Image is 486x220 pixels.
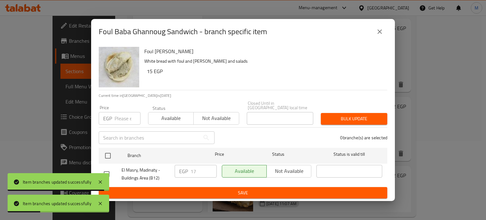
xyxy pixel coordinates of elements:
span: Status is valid till [316,150,382,158]
span: Bulk update [326,115,382,123]
p: Current time in [GEOGRAPHIC_DATA] is [DATE] [99,93,387,98]
span: Save [104,189,382,197]
img: Foul Baba Ghannoug Sandwich [99,47,139,87]
input: Please enter price [190,165,217,178]
p: EGP [103,115,112,122]
span: Price [198,150,240,158]
button: close [372,24,387,39]
p: 0 branche(s) are selected [340,135,387,141]
span: Branch [128,152,193,160]
span: Not available [196,114,236,123]
p: EGP [179,167,188,175]
input: Search in branches [99,131,200,144]
span: El Masry, Madinaty - Buildings Area (B12) [121,166,170,182]
button: Save [99,187,387,199]
button: Not available [193,112,239,125]
p: White bread with foul and [PERSON_NAME] and salads [144,57,382,65]
div: Item branches updated successfully [23,200,91,207]
button: Available [148,112,194,125]
span: Status [246,150,311,158]
h6: 15 EGP [147,67,382,76]
button: Bulk update [321,113,387,125]
input: Please enter price [115,112,140,125]
div: Item branches updated successfully [23,179,91,185]
h6: Foul [PERSON_NAME] [144,47,382,56]
span: Available [151,114,191,123]
h2: Foul Baba Ghannoug Sandwich - branch specific item [99,27,267,37]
